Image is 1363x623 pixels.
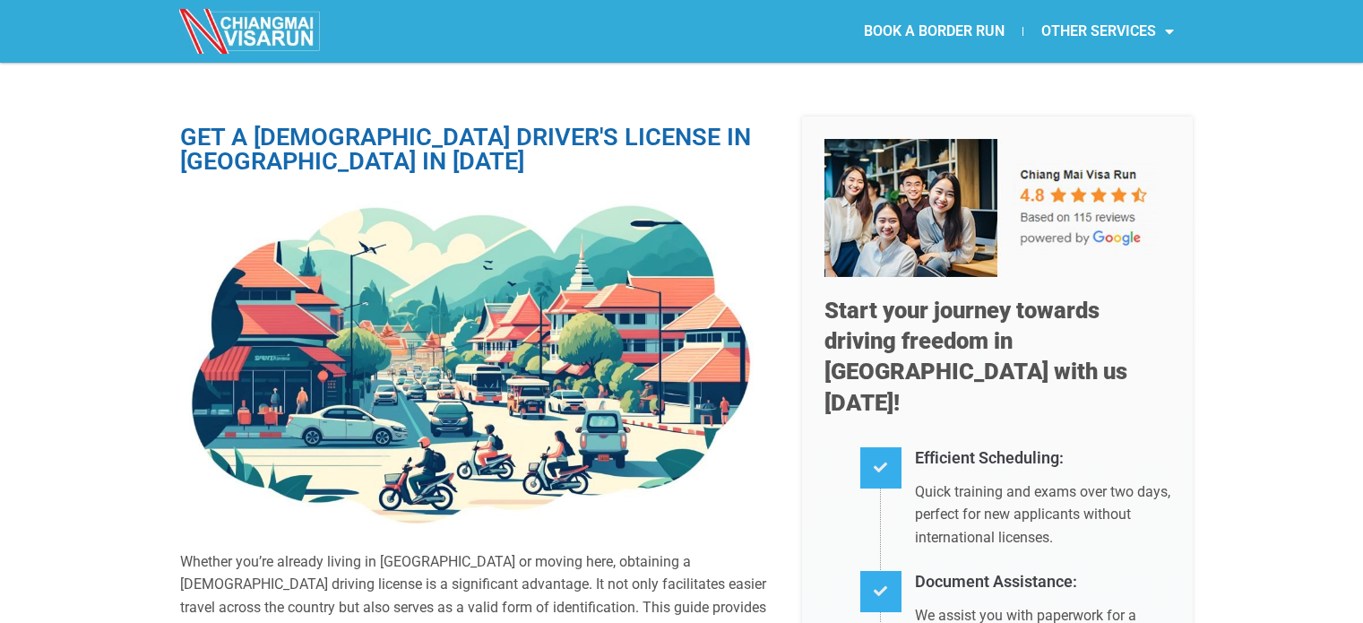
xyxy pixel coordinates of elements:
h4: Document Assistance: [915,569,1170,595]
h4: Efficient Scheduling: [915,446,1170,472]
nav: Menu [681,11,1192,52]
p: Quick training and exams over two days, perfect for new applicants without international licenses. [915,480,1170,549]
a: BOOK A BORDER RUN [846,11,1022,52]
h1: GET A [DEMOGRAPHIC_DATA] DRIVER'S LICENSE IN [GEOGRAPHIC_DATA] IN [DATE] [180,125,775,174]
a: OTHER SERVICES [1023,11,1192,52]
img: Our 5-star team [824,139,1170,277]
span: Start your journey towards driving freedom in [GEOGRAPHIC_DATA] with us [DATE]! [824,297,1127,416]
